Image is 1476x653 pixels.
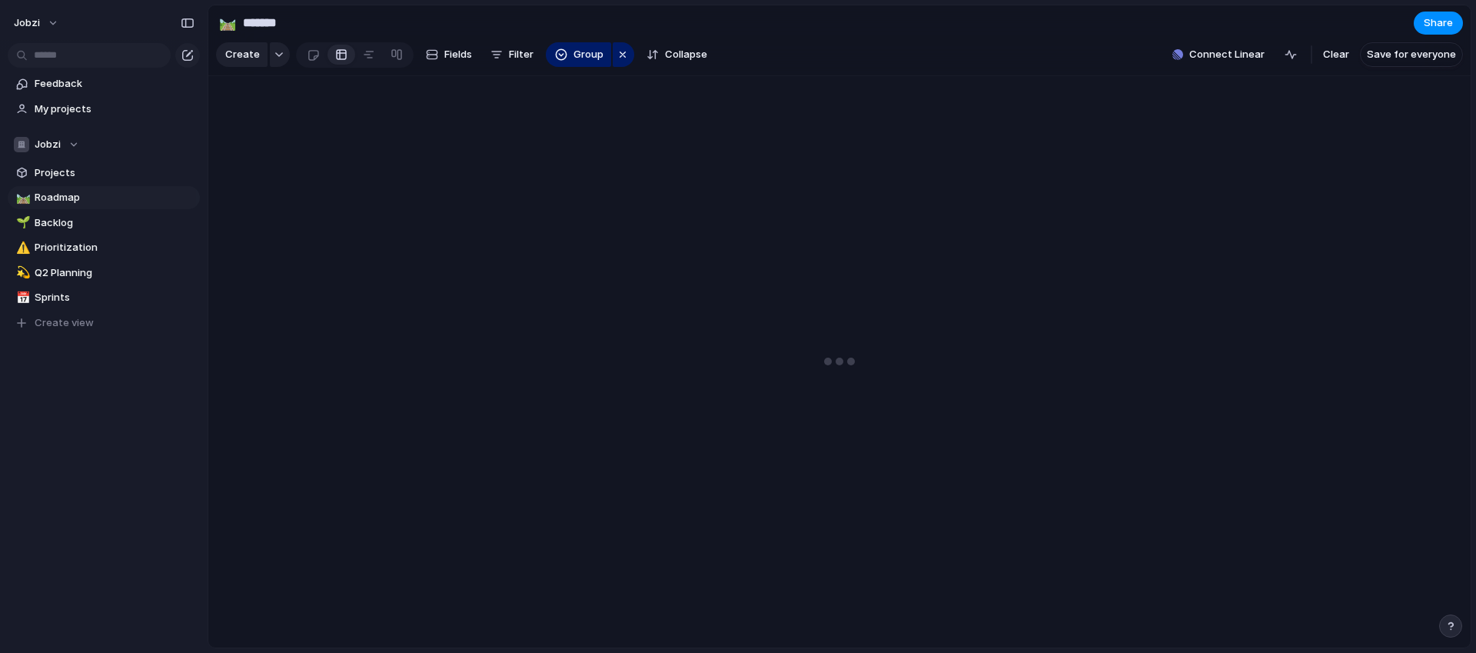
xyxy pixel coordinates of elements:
[509,47,534,62] span: Filter
[1414,12,1463,35] button: Share
[14,15,40,31] span: Jobzi
[216,42,268,67] button: Create
[35,102,194,117] span: My projects
[665,47,707,62] span: Collapse
[16,264,27,282] div: 💫
[546,42,611,67] button: Group
[215,11,240,35] button: 🛤️
[16,239,27,257] div: ⚠️
[1166,43,1271,66] button: Connect Linear
[14,265,29,281] button: 💫
[1323,47,1349,62] span: Clear
[35,315,94,331] span: Create view
[1189,47,1265,62] span: Connect Linear
[7,11,67,35] button: Jobzi
[8,312,200,335] button: Create view
[35,290,194,305] span: Sprints
[16,189,27,207] div: 🛤️
[219,12,236,33] div: 🛤️
[8,72,200,95] a: Feedback
[640,42,713,67] button: Collapse
[8,98,200,121] a: My projects
[35,76,194,92] span: Feedback
[8,236,200,259] a: ⚠️Prioritization
[1367,47,1456,62] span: Save for everyone
[420,42,478,67] button: Fields
[16,289,27,307] div: 📅
[35,190,194,205] span: Roadmap
[484,42,540,67] button: Filter
[35,265,194,281] span: Q2 Planning
[1360,42,1463,67] button: Save for everyone
[444,47,472,62] span: Fields
[35,137,61,152] span: Jobzi
[16,214,27,232] div: 🌱
[225,47,260,62] span: Create
[35,240,194,255] span: Prioritization
[8,286,200,309] a: 📅Sprints
[14,215,29,231] button: 🌱
[1424,15,1453,31] span: Share
[35,215,194,231] span: Backlog
[1317,42,1355,67] button: Clear
[8,162,200,185] a: Projects
[14,190,29,205] button: 🛤️
[35,165,194,181] span: Projects
[14,290,29,305] button: 📅
[14,240,29,255] button: ⚠️
[8,186,200,209] a: 🛤️Roadmap
[8,262,200,285] a: 💫Q2 Planning
[573,47,603,62] span: Group
[8,212,200,235] a: 🌱Backlog
[8,133,200,156] button: Jobzi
